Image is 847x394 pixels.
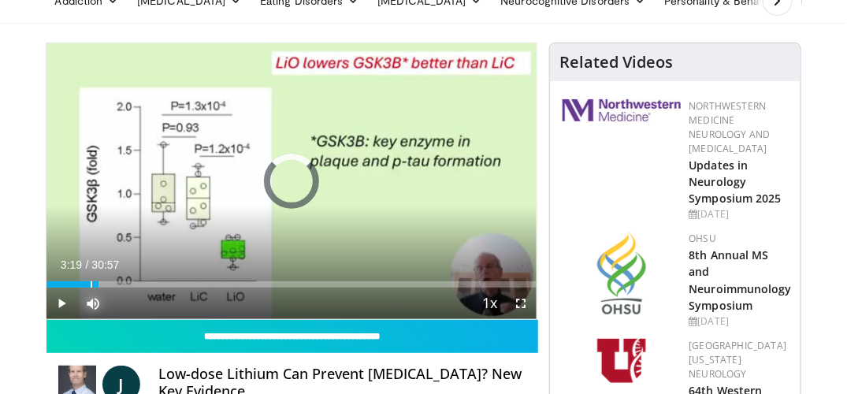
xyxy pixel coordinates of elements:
[689,99,770,155] a: Northwestern Medicine Neurology and [MEDICAL_DATA]
[597,232,646,314] img: da959c7f-65a6-4fcf-a939-c8c702e0a770.png.150x105_q85_autocrop_double_scale_upscale_version-0.2.png
[689,339,786,381] a: [GEOGRAPHIC_DATA][US_STATE] Neurology
[559,53,673,72] h4: Related Videos
[689,158,781,206] a: Updates in Neurology Symposium 2025
[505,288,537,319] button: Fullscreen
[46,288,78,319] button: Play
[474,288,505,319] button: Playback Rate
[689,207,788,221] div: [DATE]
[46,281,537,288] div: Progress Bar
[689,314,792,329] div: [DATE]
[46,43,537,319] video-js: Video Player
[689,232,716,245] a: OHSU
[61,258,82,271] span: 3:19
[86,258,89,271] span: /
[563,99,681,121] img: 2a462fb6-9365-492a-ac79-3166a6f924d8.png.150x105_q85_autocrop_double_scale_upscale_version-0.2.jpg
[91,258,119,271] span: 30:57
[689,247,792,312] a: 8th Annual MS and Neuroimmunology Symposium
[78,288,110,319] button: Mute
